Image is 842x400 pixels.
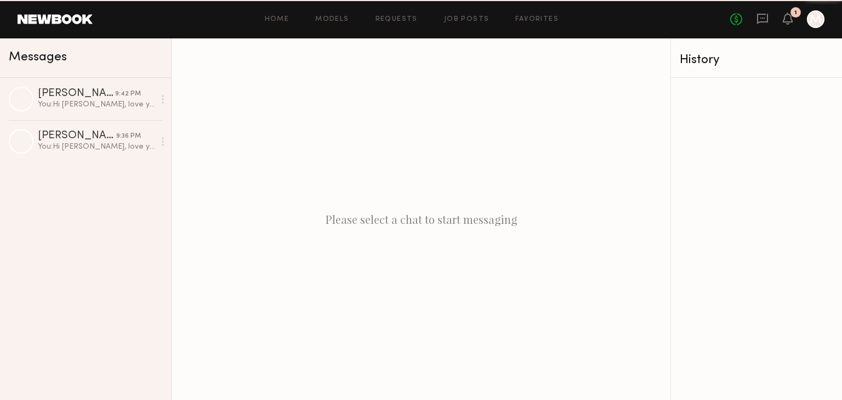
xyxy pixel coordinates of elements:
a: Requests [376,16,418,23]
div: 9:36 PM [116,131,141,142]
span: Messages [9,51,67,64]
div: Please select a chat to start messaging [172,38,670,400]
div: History [680,54,833,66]
div: You: Hi [PERSON_NAME], love your portfolio and wanted to see if you'd have any interest in modeli... [38,99,155,110]
a: Home [265,16,289,23]
a: Favorites [515,16,559,23]
div: You: Hi [PERSON_NAME], love your photos! I run a clothing brand called abbreviated ([DOMAIN_NAME]... [38,142,155,152]
div: 9:42 PM [115,89,141,99]
a: M [807,10,824,28]
div: 1 [794,10,797,16]
div: [PERSON_NAME] [38,88,115,99]
a: Models [315,16,349,23]
a: Job Posts [444,16,490,23]
div: [PERSON_NAME] [PERSON_NAME] [38,131,116,142]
